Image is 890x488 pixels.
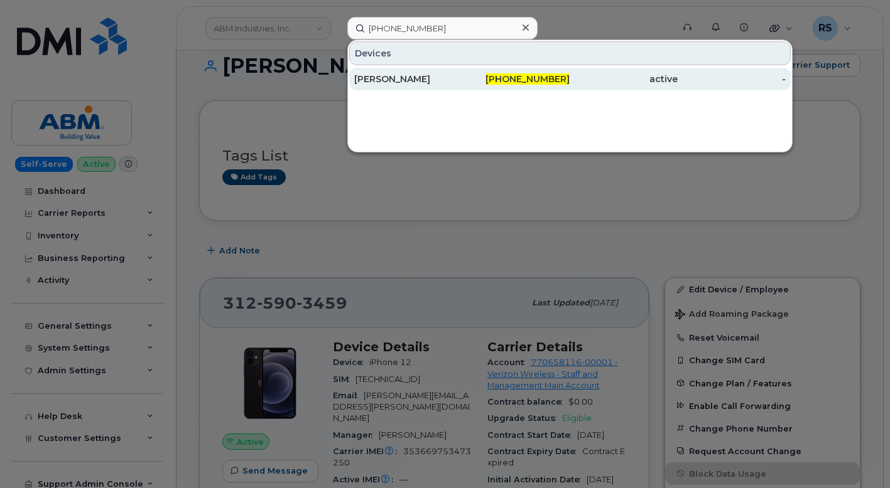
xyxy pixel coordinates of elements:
span: [PHONE_NUMBER] [486,73,570,85]
div: Devices [349,41,791,65]
div: [PERSON_NAME] [354,73,462,85]
div: - [678,73,786,85]
div: active [570,73,678,85]
input: Find something... [347,17,538,40]
a: [PERSON_NAME][PHONE_NUMBER]active- [349,68,791,90]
